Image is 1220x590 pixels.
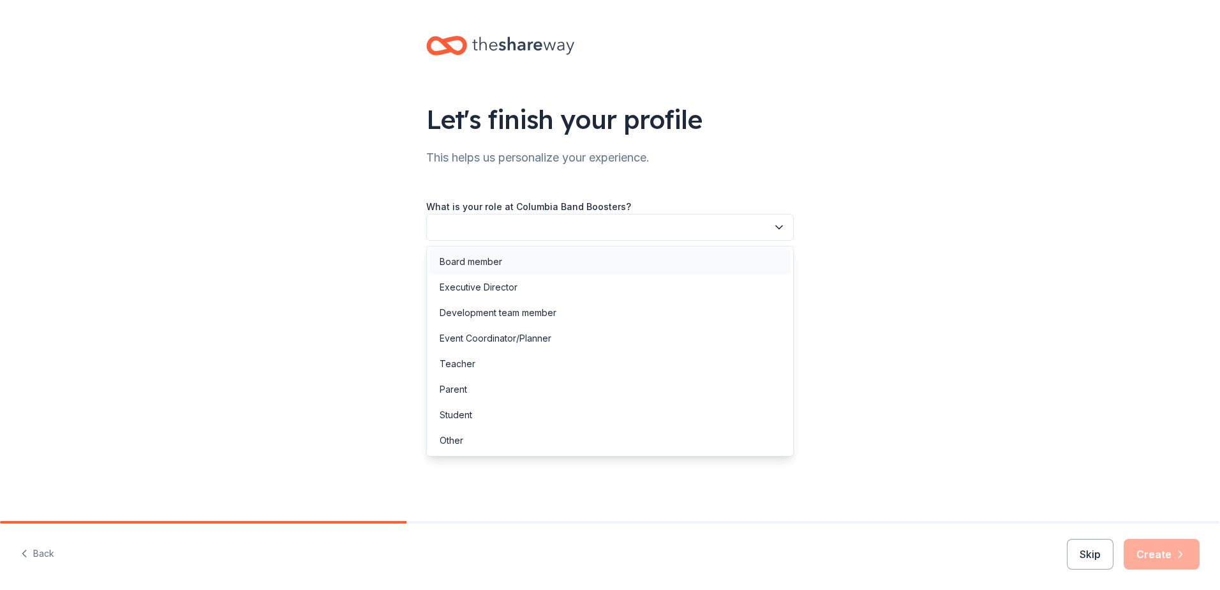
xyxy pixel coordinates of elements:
div: Teacher [440,356,475,372]
div: Board member [440,254,502,269]
div: Other [440,433,463,448]
div: Parent [440,382,467,397]
div: Development team member [440,305,556,321]
div: Student [440,407,472,423]
div: Executive Director [440,280,517,295]
div: Event Coordinator/Planner [440,331,551,346]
